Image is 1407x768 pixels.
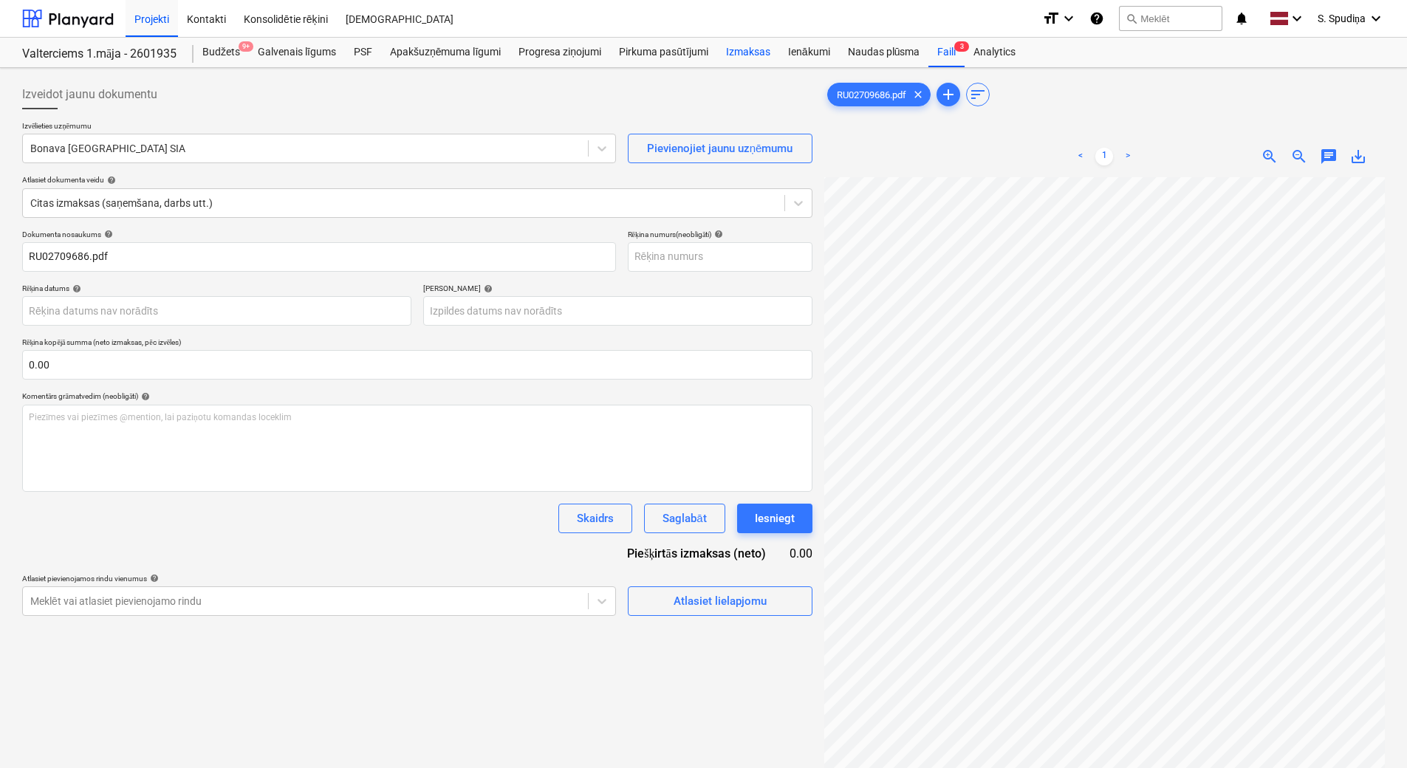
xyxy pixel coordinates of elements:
[345,38,381,67] a: PSF
[1290,148,1308,165] span: zoom_out
[615,545,789,562] div: Piešķirtās izmaksas (neto)
[779,38,839,67] a: Ienākumi
[828,89,915,100] span: RU02709686.pdf
[22,175,812,185] div: Atlasiet dokumenta veidu
[1042,10,1060,27] i: format_size
[22,121,616,134] p: Izvēlieties uzņēmumu
[239,41,253,52] span: 9+
[939,86,957,103] span: add
[965,38,1024,67] a: Analytics
[628,242,812,272] input: Rēķina numurs
[577,509,614,528] div: Skaidrs
[737,504,812,533] button: Iesniegt
[249,38,345,67] a: Galvenais līgums
[1089,10,1104,27] i: Zināšanu pamats
[628,134,812,163] button: Pievienojiet jaunu uzņēmumu
[423,284,812,293] div: [PERSON_NAME]
[1288,10,1306,27] i: keyboard_arrow_down
[194,38,249,67] div: Budžets
[647,139,793,158] div: Pievienojiet jaunu uzņēmumu
[644,504,725,533] button: Saglabāt
[628,586,812,616] button: Atlasiet lielapjomu
[755,509,795,528] div: Iesniegt
[1060,10,1078,27] i: keyboard_arrow_down
[69,284,81,293] span: help
[510,38,610,67] a: Progresa ziņojumi
[1119,6,1222,31] button: Meklēt
[610,38,717,67] a: Pirkuma pasūtījumi
[101,230,113,239] span: help
[22,284,411,293] div: Rēķina datums
[1072,148,1089,165] a: Previous page
[1318,13,1366,25] span: S. Spudiņa
[1095,148,1113,165] a: Page 1 is your current page
[717,38,779,67] a: Izmaksas
[827,83,931,106] div: RU02709686.pdf
[1367,10,1385,27] i: keyboard_arrow_down
[22,337,812,350] p: Rēķina kopējā summa (neto izmaksas, pēc izvēles)
[22,230,616,239] div: Dokumenta nosaukums
[558,504,632,533] button: Skaidrs
[194,38,249,67] a: Budžets9+
[22,391,812,401] div: Komentārs grāmatvedim (neobligāti)
[928,38,965,67] a: Faili3
[674,592,767,611] div: Atlasiet lielapjomu
[381,38,510,67] a: Apakšuzņēmuma līgumi
[22,574,616,583] div: Atlasiet pievienojamos rindu vienumus
[628,230,812,239] div: Rēķina numurs (neobligāti)
[909,86,927,103] span: clear
[1349,148,1367,165] span: save_alt
[22,296,411,326] input: Rēķina datums nav norādīts
[1234,10,1249,27] i: notifications
[104,176,116,185] span: help
[22,242,616,272] input: Dokumenta nosaukums
[22,350,812,380] input: Rēķina kopējā summa (neto izmaksas, pēc izvēles)
[928,38,965,67] div: Faili
[1119,148,1137,165] a: Next page
[22,86,157,103] span: Izveidot jaunu dokumentu
[1333,697,1407,768] iframe: Chat Widget
[839,38,929,67] a: Naudas plūsma
[22,47,176,62] div: Valterciems 1.māja - 2601935
[711,230,723,239] span: help
[1261,148,1278,165] span: zoom_in
[790,545,812,562] div: 0.00
[481,284,493,293] span: help
[138,392,150,401] span: help
[969,86,987,103] span: sort
[1320,148,1338,165] span: chat
[954,41,969,52] span: 3
[423,296,812,326] input: Izpildes datums nav norādīts
[663,509,706,528] div: Saglabāt
[147,574,159,583] span: help
[1126,13,1137,24] span: search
